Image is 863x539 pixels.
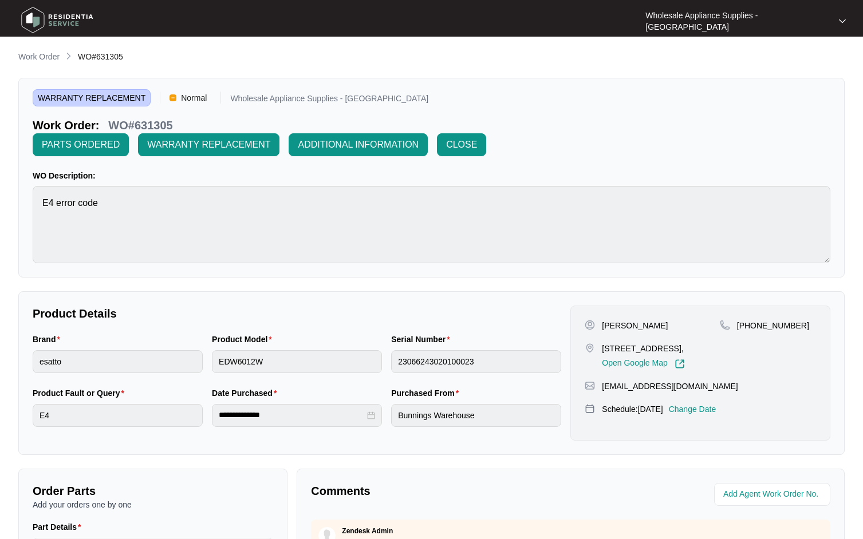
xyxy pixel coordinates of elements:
button: CLOSE [437,133,486,156]
p: [PHONE_NUMBER] [737,320,809,331]
p: Zendesk Admin [342,526,393,536]
img: map-pin [720,320,730,330]
p: WO Description: [33,170,830,181]
p: Product Details [33,306,561,322]
p: Work Order [18,51,60,62]
span: CLOSE [446,138,477,152]
label: Product Fault or Query [33,387,129,399]
img: Link-External [675,359,685,369]
img: residentia service logo [17,3,97,37]
input: Add Agent Work Order No. [723,488,823,501]
img: dropdown arrow [839,18,846,24]
p: WO#631305 [108,117,172,133]
span: ADDITIONAL INFORMATION [298,138,419,152]
label: Serial Number [391,334,454,345]
img: map-pin [585,403,595,414]
p: Change Date [669,403,716,415]
label: Brand [33,334,65,345]
label: Purchased From [391,387,463,399]
img: map-pin [585,343,595,353]
p: [EMAIL_ADDRESS][DOMAIN_NAME] [602,381,738,392]
label: Product Model [212,334,277,345]
label: Date Purchased [212,387,281,399]
span: WARRANTY REPLACEMENT [147,138,270,152]
p: [PERSON_NAME] [602,320,668,331]
span: PARTS ORDERED [42,138,120,152]
input: Purchased From [391,404,561,427]
a: Open Google Map [602,359,684,369]
span: Normal [176,89,211,106]
p: Add your orders one by one [33,499,273,510]
input: Product Model [212,350,382,373]
img: map-pin [585,381,595,391]
span: WO#631305 [78,52,123,61]
p: Comments [311,483,562,499]
img: user-pin [585,320,595,330]
input: Brand [33,350,203,373]
input: Product Fault or Query [33,404,203,427]
p: Wholesale Appliance Supplies - [GEOGRAPHIC_DATA] [230,94,428,106]
img: Vercel Logo [170,94,176,101]
button: PARTS ORDERED [33,133,129,156]
textarea: E4 error code [33,186,830,263]
span: WARRANTY REPLACEMENT [33,89,151,106]
img: chevron-right [64,51,73,61]
button: WARRANTY REPLACEMENT [138,133,279,156]
label: Part Details [33,521,86,533]
a: Work Order [16,51,62,64]
input: Date Purchased [219,409,365,421]
button: ADDITIONAL INFORMATION [289,133,428,156]
p: Schedule: [DATE] [602,403,663,415]
p: Work Order: [33,117,99,133]
p: Order Parts [33,483,273,499]
p: [STREET_ADDRESS], [602,343,684,354]
input: Serial Number [391,350,561,373]
p: Wholesale Appliance Supplies - [GEOGRAPHIC_DATA] [645,10,829,33]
